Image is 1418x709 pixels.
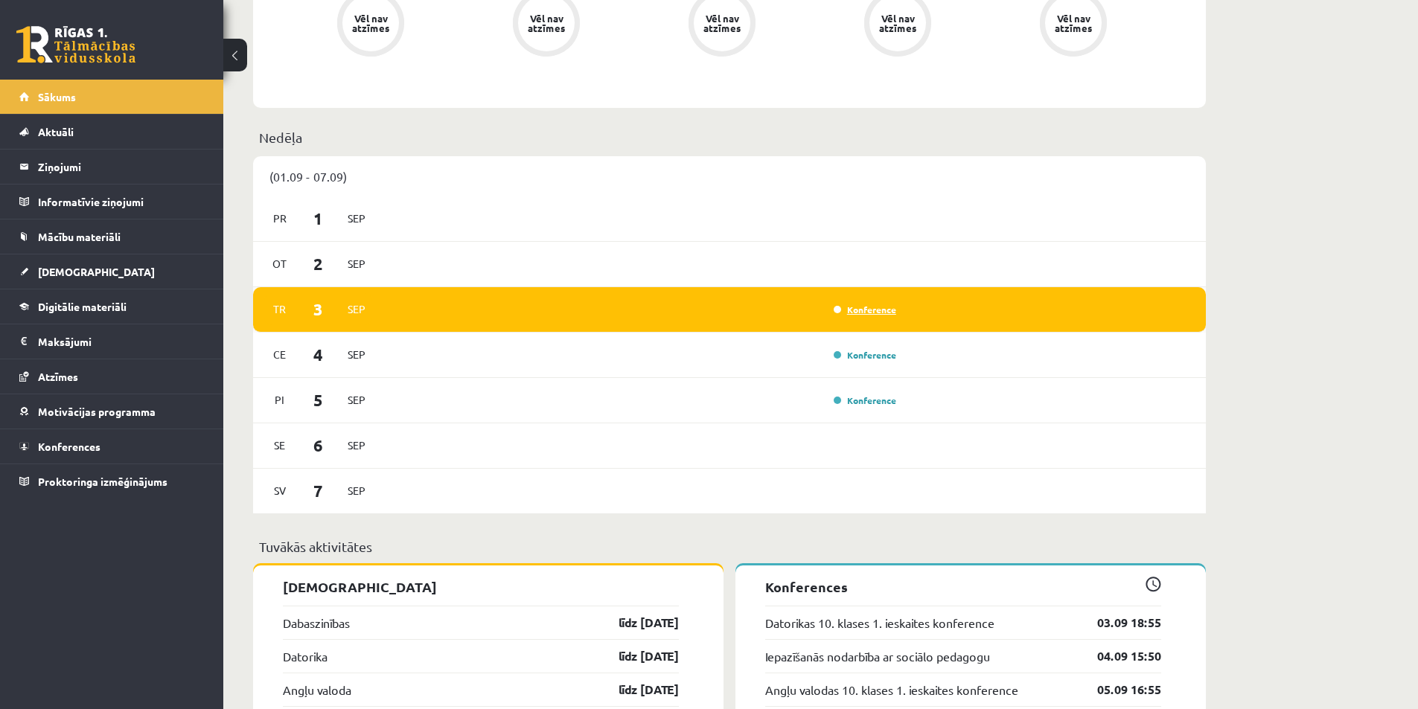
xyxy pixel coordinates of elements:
a: Konferences [19,429,205,463]
span: 1 [296,206,342,231]
a: Datorika [283,647,328,665]
legend: Informatīvie ziņojumi [38,185,205,219]
a: Ziņojumi [19,150,205,184]
span: Sākums [38,90,76,103]
a: Informatīvie ziņojumi [19,185,205,219]
div: Vēl nav atzīmes [1053,13,1094,33]
a: Mācību materiāli [19,219,205,254]
a: Maksājumi [19,324,205,359]
span: Pi [264,388,296,411]
span: 5 [296,388,342,412]
a: Rīgas 1. Tālmācības vidusskola [16,26,135,63]
a: Angļu valoda [283,681,351,699]
span: Proktoringa izmēģinājums [38,475,167,488]
a: Konference [834,349,896,361]
a: Motivācijas programma [19,394,205,429]
a: 05.09 16:55 [1075,681,1161,699]
span: Ot [264,252,296,275]
span: [DEMOGRAPHIC_DATA] [38,265,155,278]
a: Iepazīšanās nodarbība ar sociālo pedagogu [765,647,990,665]
div: Vēl nav atzīmes [350,13,392,33]
legend: Maksājumi [38,324,205,359]
div: Vēl nav atzīmes [526,13,567,33]
a: Angļu valodas 10. klases 1. ieskaites konference [765,681,1018,699]
span: Se [264,434,296,457]
a: 03.09 18:55 [1075,614,1161,632]
span: Digitālie materiāli [38,300,127,313]
span: Konferences [38,440,100,453]
div: (01.09 - 07.09) [253,156,1206,196]
a: Dabaszinības [283,614,350,632]
span: Aktuāli [38,125,74,138]
span: Sep [341,298,372,321]
a: [DEMOGRAPHIC_DATA] [19,254,205,289]
span: Sep [341,207,372,230]
a: Sākums [19,80,205,114]
span: Tr [264,298,296,321]
a: Digitālie materiāli [19,289,205,324]
a: Konference [834,394,896,406]
a: līdz [DATE] [593,647,679,665]
a: Konference [834,304,896,315]
a: Atzīmes [19,359,205,394]
p: [DEMOGRAPHIC_DATA] [283,577,679,597]
div: Vēl nav atzīmes [701,13,743,33]
a: līdz [DATE] [593,681,679,699]
a: 04.09 15:50 [1075,647,1161,665]
a: līdz [DATE] [593,614,679,632]
p: Nedēļa [259,127,1200,147]
div: Vēl nav atzīmes [877,13,919,33]
span: 4 [296,342,342,367]
span: Sep [341,388,372,411]
a: Aktuāli [19,115,205,149]
span: Sep [341,343,372,366]
span: Motivācijas programma [38,405,156,418]
span: Sv [264,479,296,502]
legend: Ziņojumi [38,150,205,184]
span: Pr [264,207,296,230]
span: Ce [264,343,296,366]
a: Proktoringa izmēģinājums [19,464,205,498]
span: 3 [296,297,342,321]
span: 6 [296,433,342,458]
span: Sep [341,252,372,275]
p: Konferences [765,577,1161,597]
span: Atzīmes [38,370,78,383]
a: Datorikas 10. klases 1. ieskaites konference [765,614,994,632]
span: 7 [296,478,342,503]
span: 2 [296,251,342,276]
span: Sep [341,434,372,457]
span: Sep [341,479,372,502]
p: Tuvākās aktivitātes [259,536,1200,556]
span: Mācību materiāli [38,230,121,243]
